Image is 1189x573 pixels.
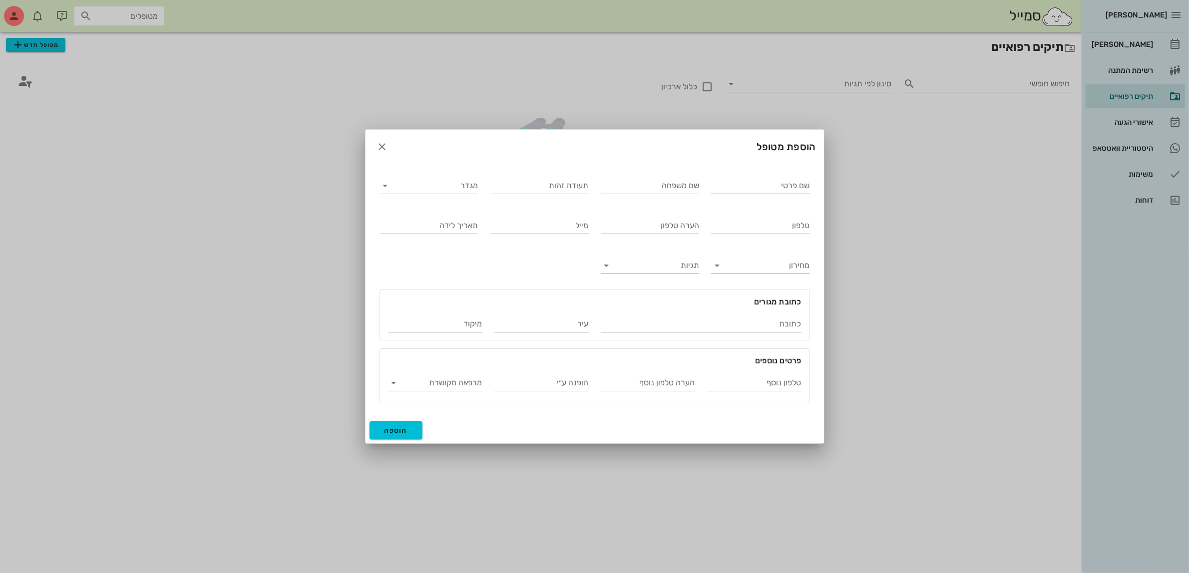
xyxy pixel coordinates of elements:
[380,349,809,367] div: פרטים נוספים
[370,421,423,439] button: הוספה
[380,178,478,194] div: מגדר
[601,258,700,274] div: תגיות
[366,130,824,164] div: הוספת מטופל
[380,290,809,308] div: כתובת מגורים
[385,426,408,435] span: הוספה
[711,258,810,274] div: מחירון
